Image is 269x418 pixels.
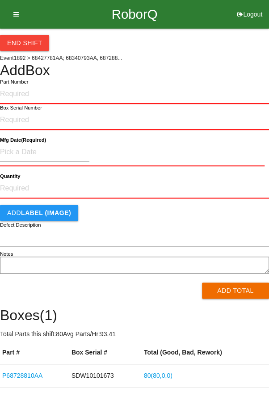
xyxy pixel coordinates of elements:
[69,341,142,364] th: Box Serial #
[21,209,71,216] b: LABEL (IMAGE)
[69,364,142,388] td: SDW10101673
[142,341,269,364] th: Total (Good, Bad, Rework)
[2,372,42,379] a: P68728810AA
[144,372,172,379] a: 80(80,0,0)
